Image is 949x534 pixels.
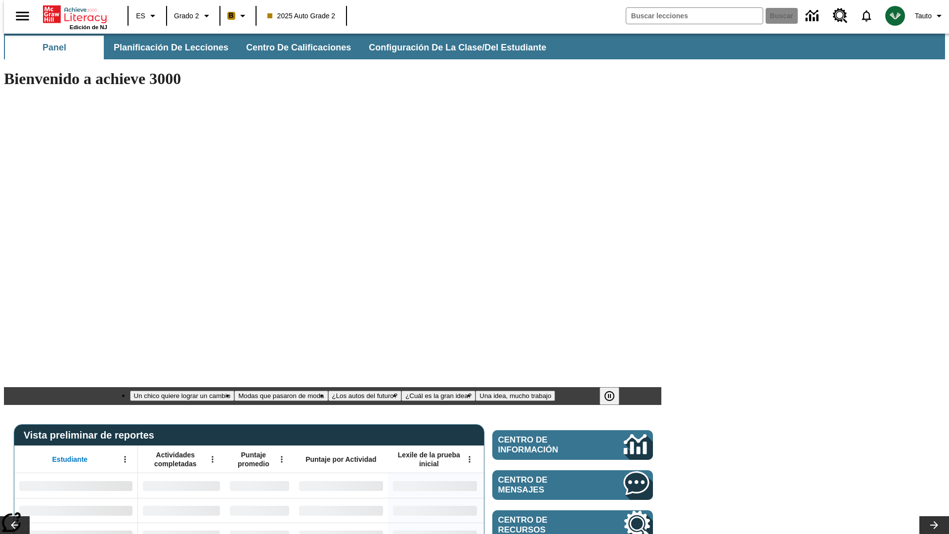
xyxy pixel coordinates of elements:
[492,430,653,460] a: Centro de información
[114,42,228,53] span: Planificación de lecciones
[600,387,619,405] button: Pausar
[131,7,163,25] button: Lenguaje: ES, Selecciona un idioma
[498,435,591,455] span: Centro de información
[919,516,949,534] button: Carrusel de lecciones, seguir
[401,391,475,401] button: Diapositiva 4 ¿Cuál es la gran idea?
[4,36,555,59] div: Subbarra de navegación
[106,36,236,59] button: Planificación de lecciones
[24,430,159,441] span: Vista preliminar de reportes
[170,7,216,25] button: Grado: Grado 2, Elige un grado
[234,391,328,401] button: Diapositiva 2 Modas que pasaron de moda
[246,42,351,53] span: Centro de calificaciones
[43,4,107,24] a: Portada
[305,455,376,464] span: Puntaje por Actividad
[118,452,132,467] button: Abrir menú
[238,36,359,59] button: Centro de calificaciones
[136,11,145,21] span: ES
[52,455,88,464] span: Estudiante
[915,11,932,21] span: Tauto
[223,7,253,25] button: Boost El color de la clase es anaranjado claro. Cambiar el color de la clase.
[393,450,465,468] span: Lexile de la prueba inicial
[600,387,629,405] div: Pausar
[4,34,945,59] div: Subbarra de navegación
[492,470,653,500] a: Centro de mensajes
[8,1,37,31] button: Abrir el menú lateral
[43,3,107,30] div: Portada
[229,9,234,22] span: B
[369,42,546,53] span: Configuración de la clase/del estudiante
[230,450,277,468] span: Puntaje promedio
[138,498,225,523] div: Sin datos,
[138,473,225,498] div: Sin datos,
[328,391,402,401] button: Diapositiva 3 ¿Los autos del futuro?
[462,452,477,467] button: Abrir menú
[827,2,854,29] a: Centro de recursos, Se abrirá en una pestaña nueva.
[130,391,235,401] button: Diapositiva 1 Un chico quiere lograr un cambio
[879,3,911,29] button: Escoja un nuevo avatar
[5,36,104,59] button: Panel
[225,473,294,498] div: Sin datos,
[885,6,905,26] img: avatar image
[143,450,208,468] span: Actividades completadas
[4,70,661,88] h1: Bienvenido a achieve 3000
[174,11,199,21] span: Grado 2
[911,7,949,25] button: Perfil/Configuración
[361,36,554,59] button: Configuración de la clase/del estudiante
[274,452,289,467] button: Abrir menú
[225,498,294,523] div: Sin datos,
[498,475,594,495] span: Centro de mensajes
[854,3,879,29] a: Notificaciones
[475,391,555,401] button: Diapositiva 5 Una idea, mucho trabajo
[70,24,107,30] span: Edición de NJ
[267,11,336,21] span: 2025 Auto Grade 2
[205,452,220,467] button: Abrir menú
[43,42,66,53] span: Panel
[626,8,763,24] input: Buscar campo
[800,2,827,30] a: Centro de información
